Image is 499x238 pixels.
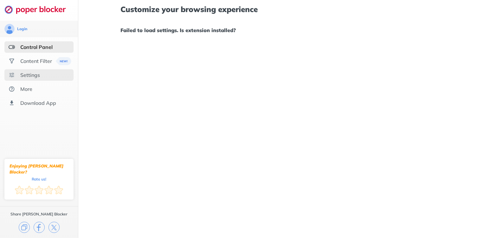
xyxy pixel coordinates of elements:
img: features-selected.svg [9,44,15,50]
img: copy.svg [19,222,30,233]
div: Content Filter [20,58,52,64]
div: Share [PERSON_NAME] Blocker [10,212,68,217]
h1: Customize your browsing experience [120,5,457,13]
img: x.svg [49,222,60,233]
img: avatar.svg [4,24,15,34]
img: menuBanner.svg [56,57,71,65]
h1: Failed to load settings. Is extension installed? [120,26,457,34]
div: Rate us! [32,178,46,180]
div: More [20,86,32,92]
div: Settings [20,72,40,78]
img: social.svg [9,58,15,64]
div: Login [17,26,27,31]
img: logo-webpage.svg [4,5,73,14]
div: Control Panel [20,44,53,50]
img: about.svg [9,86,15,92]
div: Enjoying [PERSON_NAME] Blocker? [10,163,68,175]
img: settings.svg [9,72,15,78]
img: facebook.svg [34,222,45,233]
img: download-app.svg [9,100,15,106]
div: Download App [20,100,56,106]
